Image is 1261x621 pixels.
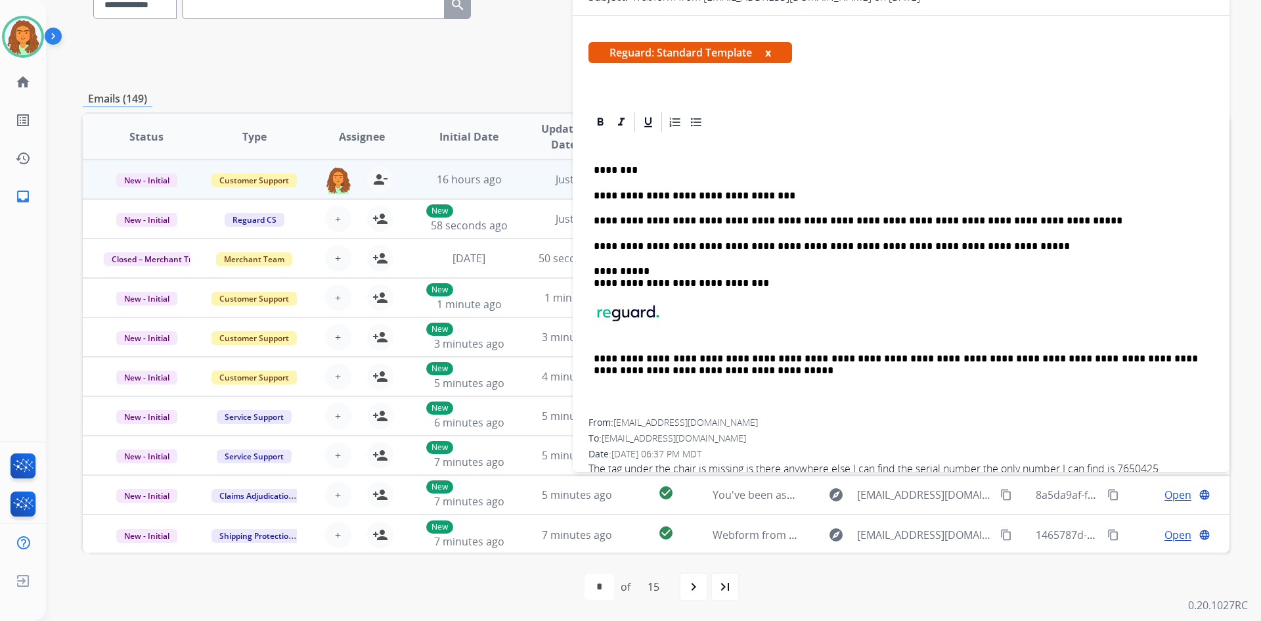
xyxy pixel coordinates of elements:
[542,448,612,463] span: 5 minutes ago
[638,112,658,132] div: Underline
[211,371,297,384] span: Customer Support
[658,485,674,501] mat-icon: check_circle
[542,488,612,502] span: 5 minutes ago
[437,172,502,187] span: 16 hours ago
[335,487,341,503] span: +
[335,369,341,384] span: +
[588,461,1214,476] span: The tag under the chair is missing is there anywhere else I can find the serial number the only n...
[426,402,453,415] p: New
[588,42,792,63] span: Reguard: Standard Template
[542,369,612,384] span: 4 minutes ago
[434,376,504,390] span: 5 minutes ago
[765,45,771,60] button: x
[713,528,1092,542] span: Webform from [PERSON_NAME][EMAIL_ADDRESS][DOMAIN_NAME] on [DATE]
[335,290,341,306] span: +
[129,129,164,145] span: Status
[713,488,1128,502] span: You've been assigned a new service order: 4173c274-3744-408d-b098-c9b3d965a5c2
[453,251,485,265] span: [DATE]
[611,448,701,460] span: [DATE] 06:37 PM MDT
[83,91,152,107] p: Emails (149)
[426,520,453,534] p: New
[325,285,351,311] button: +
[1188,597,1248,613] p: 0.20.1027RC
[372,369,388,384] mat-icon: person_add
[828,527,844,543] mat-icon: explore
[372,172,388,187] mat-icon: person_remove
[542,409,612,423] span: 5 minutes ago
[1000,529,1012,541] mat-icon: content_copy
[434,336,504,351] span: 3 minutes ago
[216,252,292,266] span: Merchant Team
[434,415,504,430] span: 6 minutes ago
[1107,489,1119,501] mat-icon: content_copy
[426,204,453,218] p: New
[437,297,502,311] span: 1 minute ago
[335,250,341,266] span: +
[325,245,351,271] button: +
[15,112,31,128] mat-icon: list_alt
[426,480,453,494] p: New
[335,329,341,345] span: +
[534,121,594,152] span: Updated Date
[372,408,388,424] mat-icon: person_add
[1036,488,1229,502] span: 8a5da9af-fca6-40f2-b9bc-b0376775b3f2
[335,448,341,463] span: +
[15,150,31,166] mat-icon: history
[621,579,630,595] div: of
[857,487,992,503] span: [EMAIL_ADDRESS][DOMAIN_NAME]
[658,525,674,541] mat-icon: check_circle
[434,494,504,509] span: 7 minutes ago
[325,442,351,469] button: +
[686,579,701,595] mat-icon: navigate_next
[1036,528,1241,542] span: 1465787d-24e6-47a3-9c2b-8dd8a0a117da
[613,416,758,428] span: [EMAIL_ADDRESS][DOMAIN_NAME]
[15,189,31,204] mat-icon: inbox
[588,416,1214,429] div: From:
[542,330,612,344] span: 3 minutes ago
[1164,487,1191,503] span: Open
[104,252,224,266] span: Closed – Merchant Transfer
[611,112,631,132] div: Italic
[116,529,177,543] span: New - Initial
[556,172,598,187] span: Just now
[439,129,498,145] span: Initial Date
[602,432,746,444] span: [EMAIL_ADDRESS][DOMAIN_NAME]
[372,487,388,503] mat-icon: person_add
[857,527,992,543] span: [EMAIL_ADDRESS][DOMAIN_NAME]
[426,441,453,454] p: New
[426,283,453,296] p: New
[339,129,385,145] span: Assignee
[588,448,1214,461] div: Date:
[325,206,351,232] button: +
[116,371,177,384] span: New - Initial
[325,324,351,350] button: +
[542,528,612,542] span: 7 minutes ago
[211,489,301,503] span: Claims Adjudication
[225,213,284,227] span: Reguard CS
[556,212,598,226] span: Just now
[217,449,292,463] span: Service Support
[116,213,177,227] span: New - Initial
[5,18,41,55] img: avatar
[544,290,609,305] span: 1 minute ago
[116,292,177,306] span: New - Initial
[325,482,351,508] button: +
[717,579,733,595] mat-icon: last_page
[325,403,351,429] button: +
[372,250,388,266] mat-icon: person_add
[116,449,177,463] span: New - Initial
[116,489,177,503] span: New - Initial
[116,331,177,345] span: New - Initial
[426,323,453,336] p: New
[588,432,1214,445] div: To:
[15,74,31,90] mat-icon: home
[686,112,706,132] div: Bullet List
[335,408,341,424] span: +
[1107,529,1119,541] mat-icon: content_copy
[372,448,388,463] mat-icon: person_add
[426,362,453,375] p: New
[211,292,297,306] span: Customer Support
[372,211,388,227] mat-icon: person_add
[335,527,341,543] span: +
[590,112,610,132] div: Bold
